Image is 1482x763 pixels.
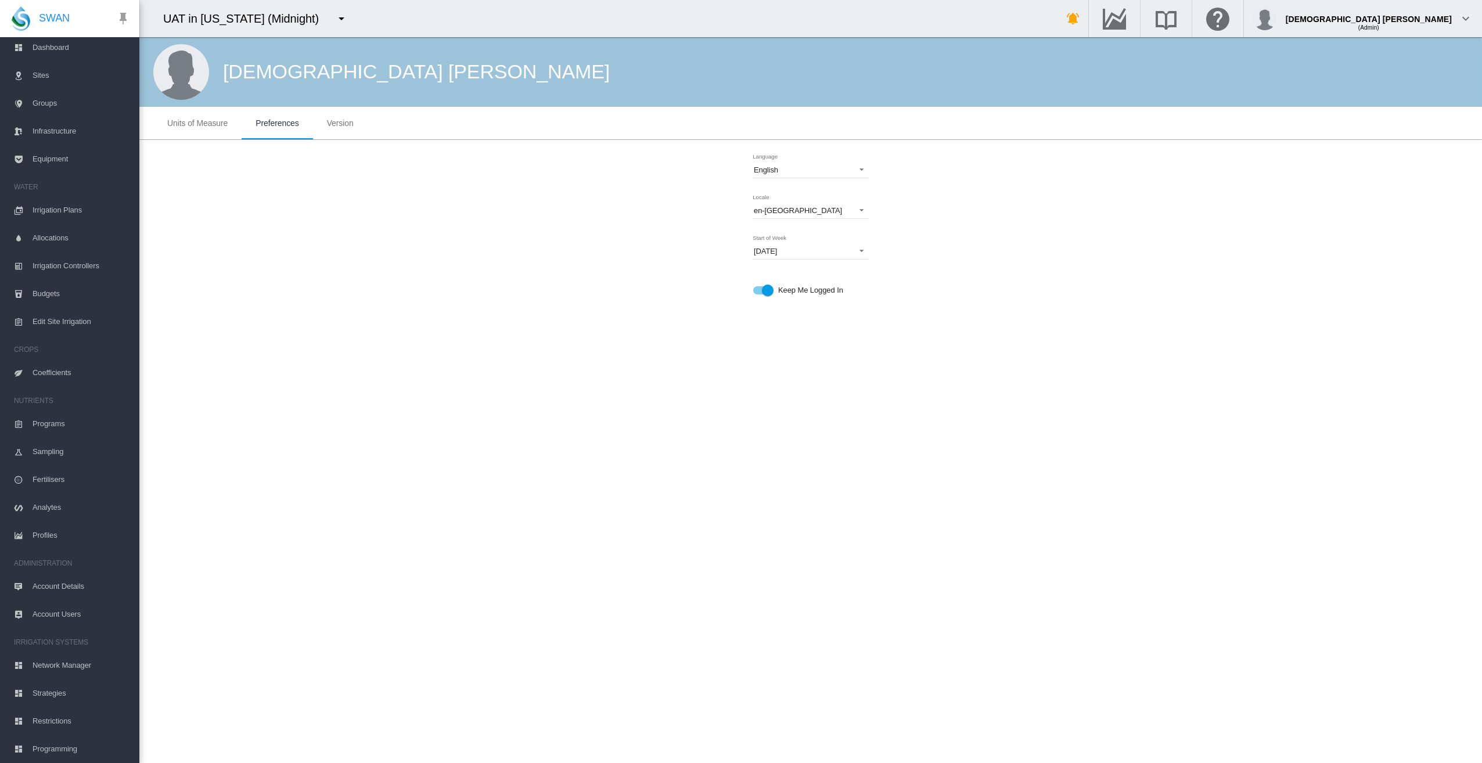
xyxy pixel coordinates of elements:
[14,178,130,196] span: WATER
[33,145,130,173] span: Equipment
[14,554,130,573] span: ADMINISTRATION
[153,44,209,100] img: male.jpg
[753,282,869,299] md-switch: Keep Me Logged In
[33,735,130,763] span: Programming
[33,117,130,145] span: Infrastructure
[1152,12,1180,26] md-icon: Search the knowledge base
[33,466,130,494] span: Fertilisers
[33,438,130,466] span: Sampling
[754,206,842,215] div: en-[GEOGRAPHIC_DATA]
[1286,9,1452,20] div: [DEMOGRAPHIC_DATA] [PERSON_NAME]
[1459,12,1473,26] md-icon: icon-chevron-down
[33,196,130,224] span: Irrigation Plans
[33,494,130,521] span: Analytes
[167,118,228,128] span: Units of Measure
[223,58,610,86] div: [DEMOGRAPHIC_DATA] [PERSON_NAME]
[33,707,130,735] span: Restrictions
[753,201,869,219] md-select: Locale: en-GB
[33,280,130,308] span: Budgets
[33,224,130,252] span: Allocations
[116,12,130,26] md-icon: icon-pin
[256,118,298,128] span: Preferences
[33,359,130,387] span: Coefficients
[1062,7,1085,30] button: icon-bell-ring
[327,118,354,128] span: Version
[33,679,130,707] span: Strategies
[778,282,843,298] div: Keep Me Logged In
[33,89,130,117] span: Groups
[33,34,130,62] span: Dashboard
[754,247,777,255] div: [DATE]
[39,11,70,26] span: SWAN
[1204,12,1232,26] md-icon: Click here for help
[33,652,130,679] span: Network Manager
[33,252,130,280] span: Irrigation Controllers
[14,340,130,359] span: CROPS
[753,161,869,178] md-select: Language: English
[163,10,329,27] div: UAT in [US_STATE] (Midnight)
[754,165,778,174] div: English
[1253,7,1276,30] img: profile.jpg
[33,308,130,336] span: Edit Site Irrigation
[14,391,130,410] span: NUTRIENTS
[334,12,348,26] md-icon: icon-menu-down
[1066,12,1080,26] md-icon: icon-bell-ring
[330,7,353,30] button: icon-menu-down
[33,410,130,438] span: Programs
[33,600,130,628] span: Account Users
[33,62,130,89] span: Sites
[33,521,130,549] span: Profiles
[1358,24,1379,31] span: (Admin)
[753,242,869,260] md-select: Start of Week: Sunday
[14,633,130,652] span: IRRIGATION SYSTEMS
[1100,12,1128,26] md-icon: Go to the Data Hub
[33,573,130,600] span: Account Details
[12,6,30,31] img: SWAN-Landscape-Logo-Colour-drop.png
